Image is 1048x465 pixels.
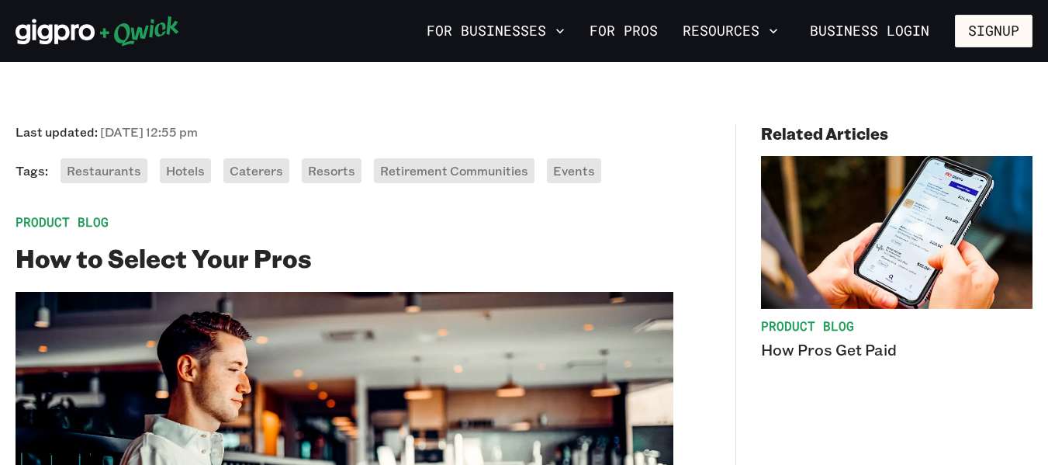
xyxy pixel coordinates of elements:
span: Restaurants [67,162,141,179]
a: Product BlogHow Pros Get Paid [761,156,1032,359]
h2: How to Select Your Pros [16,242,673,273]
span: Product Blog [16,214,673,230]
img: How Pros Get Paid [761,156,1032,309]
button: Signup [955,15,1032,47]
button: For Businesses [420,18,571,44]
h4: Related Articles [761,124,1032,144]
span: [DATE] 12:55 pm [100,123,198,140]
button: Resources [676,18,784,44]
p: How Pros Get Paid [761,340,1032,359]
span: Hotels [166,162,205,179]
span: Events [553,162,595,179]
span: Product Blog [761,318,1032,334]
a: Business Login [797,15,943,47]
span: Retirement Communities [380,162,528,179]
span: Resorts [308,162,355,179]
span: Caterers [230,162,283,179]
a: For Pros [583,18,664,44]
span: Tags: [16,163,48,179]
span: Last updated: [16,124,198,140]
